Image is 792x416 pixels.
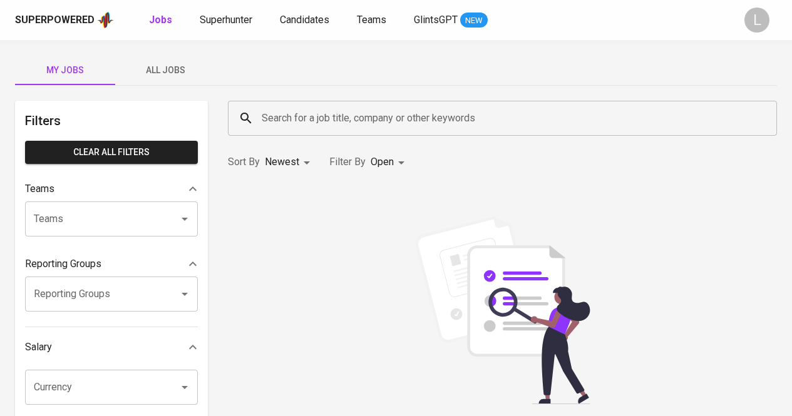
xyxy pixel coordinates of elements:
p: Salary [25,340,52,355]
span: Clear All filters [35,145,188,160]
button: Clear All filters [25,141,198,164]
div: L [744,8,769,33]
span: Teams [357,14,386,26]
a: GlintsGPT NEW [414,13,488,28]
span: All Jobs [123,63,208,78]
span: Open [371,156,394,168]
p: Sort By [228,155,260,170]
a: Teams [357,13,389,28]
span: My Jobs [23,63,108,78]
span: GlintsGPT [414,14,458,26]
a: Superhunter [200,13,255,28]
a: Jobs [149,13,175,28]
h6: Filters [25,111,198,131]
button: Open [176,210,193,228]
b: Jobs [149,14,172,26]
div: Open [371,151,409,174]
div: Teams [25,176,198,201]
div: Reporting Groups [25,251,198,276]
p: Filter By [329,155,366,170]
p: Teams [25,181,54,196]
p: Reporting Groups [25,256,101,271]
div: Superpowered [15,13,95,28]
p: Newest [265,155,299,170]
span: Superhunter [200,14,252,26]
img: app logo [97,11,114,29]
div: Newest [265,151,314,174]
button: Open [176,378,193,396]
span: Candidates [280,14,329,26]
a: Candidates [280,13,332,28]
img: file_searching.svg [409,216,597,404]
div: Salary [25,335,198,360]
span: NEW [460,14,488,27]
button: Open [176,285,193,303]
a: Superpoweredapp logo [15,11,114,29]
